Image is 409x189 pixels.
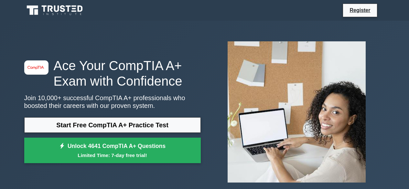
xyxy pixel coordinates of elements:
small: Limited Time: 7-day free trial! [32,152,193,159]
p: Join 10,000+ successful CompTIA A+ professionals who boosted their careers with our proven system. [24,94,201,110]
a: Unlock 4641 CompTIA A+ QuestionsLimited Time: 7-day free trial! [24,138,201,163]
a: Register [346,6,374,14]
a: Start Free CompTIA A+ Practice Test [24,117,201,133]
h1: Ace Your CompTIA A+ Exam with Confidence [24,58,201,89]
